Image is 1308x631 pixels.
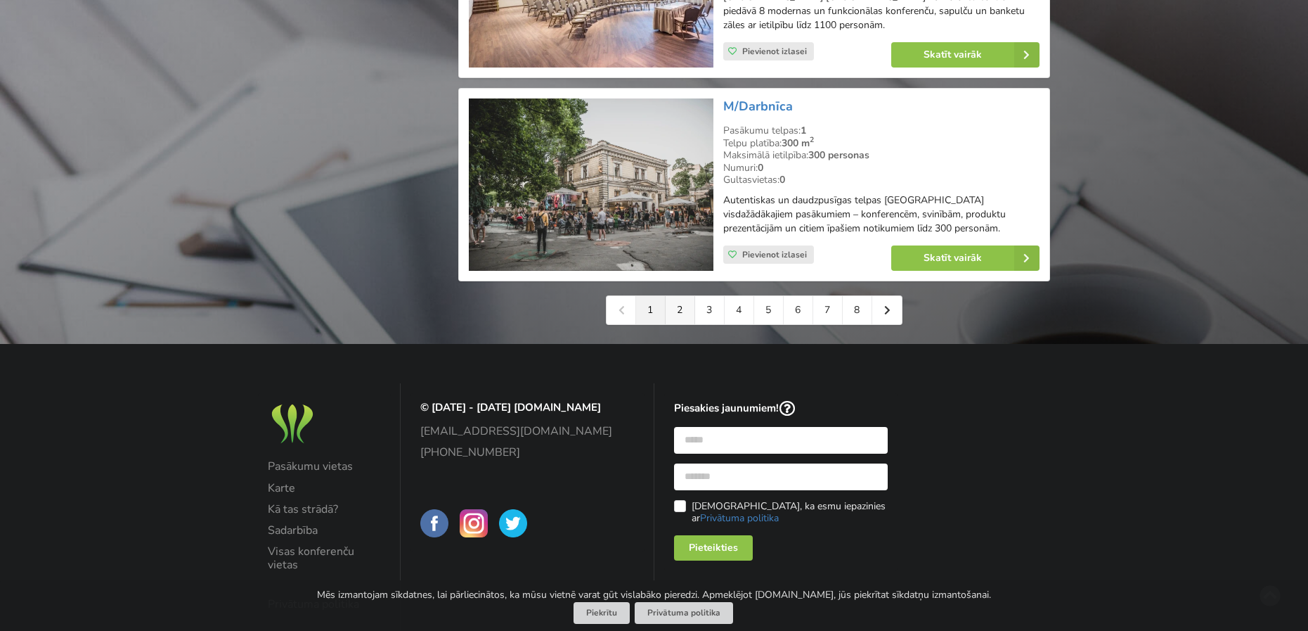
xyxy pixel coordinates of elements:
img: Vēsturiska vieta | Rīga | M/Darbnīca [469,98,713,271]
div: Maksimālā ietilpība: [723,149,1040,162]
a: Skatīt vairāk [891,246,1040,271]
div: Gultasvietas: [723,174,1040,186]
a: Karte [268,482,381,495]
p: Piesakies jaunumiem! [674,401,888,417]
img: BalticMeetingRooms on Instagram [460,509,488,537]
a: 1 [636,296,666,324]
a: 8 [843,296,872,324]
a: [PHONE_NUMBER] [420,446,635,459]
p: © [DATE] - [DATE] [DOMAIN_NAME] [420,401,635,414]
strong: 300 personas [808,148,869,162]
a: Privātuma politika [700,511,779,525]
strong: 300 m [782,136,814,150]
div: Telpu platība: [723,137,1040,150]
a: 2 [666,296,695,324]
strong: 0 [779,173,785,186]
a: 4 [725,296,754,324]
div: Pieteikties [674,535,753,561]
img: BalticMeetingRooms on Facebook [420,509,448,537]
a: [EMAIL_ADDRESS][DOMAIN_NAME] [420,425,635,438]
a: Visas konferenču vietas [268,545,381,571]
a: 3 [695,296,725,324]
a: Kā tas strādā? [268,503,381,516]
a: Pasākumu vietas [268,460,381,473]
label: [DEMOGRAPHIC_DATA], ka esmu iepazinies ar [674,500,888,524]
strong: 0 [758,161,763,174]
a: Skatīt vairāk [891,42,1040,68]
p: Autentiskas un daudzpusīgas telpas [GEOGRAPHIC_DATA] visdažādākajiem pasākumiem – konferencēm, sv... [723,193,1040,236]
div: Pasākumu telpas: [723,125,1040,137]
a: Privātuma politika [635,602,733,624]
a: 5 [754,296,784,324]
strong: 1 [801,124,806,137]
img: BalticMeetingRooms on Twitter [499,509,527,537]
div: Numuri: [723,162,1040,174]
img: Baltic Meeting Rooms [268,401,317,447]
span: Pievienot izlasei [742,46,807,57]
button: Piekrītu [574,602,630,624]
a: M/Darbnīca [723,98,793,115]
sup: 2 [810,134,814,145]
a: Sadarbība [268,524,381,537]
a: 7 [813,296,843,324]
span: Pievienot izlasei [742,249,807,260]
a: 6 [784,296,813,324]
